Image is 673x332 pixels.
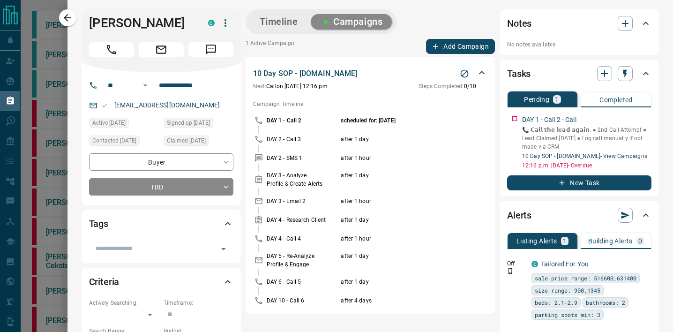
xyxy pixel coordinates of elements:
p: after 1 hour [341,234,461,243]
svg: Push Notification Only [507,268,514,274]
p: DAY 5 - Re-Analyze Profile & Engage [267,252,339,269]
p: after 1 day [341,216,461,224]
svg: Email Valid [101,102,108,109]
h2: Alerts [507,208,531,223]
span: Signed up [DATE] [167,118,210,128]
p: No notes available [507,40,651,49]
h1: [PERSON_NAME] [89,15,194,30]
div: Tue Jul 15 2025 [164,136,233,149]
p: 10 Day SOP - [DOMAIN_NAME] [253,68,358,79]
p: Listing Alerts [516,238,557,244]
p: DAY 2 - Call 3 [267,135,339,143]
span: Contacted [DATE] [92,136,136,145]
p: Campaign Timeline [253,100,487,108]
p: 12:16 p.m. [DATE] - Overdue [522,161,651,170]
p: after 1 day [341,278,461,286]
div: Tasks [507,62,651,85]
p: 📞 𝗖𝗮𝗹𝗹 𝘁𝗵𝗲 𝗹𝗲𝗮𝗱 𝗮𝗴𝗮𝗶𝗻. ● 2nd Call Attempt ● Lead Claimed [DATE] ‎● Log call manually if not made ... [522,126,651,151]
h2: Notes [507,16,531,31]
div: 10 Day SOP - [DOMAIN_NAME]Stop CampaignNext:Callon [DATE] 12:16 pmSteps Completed:0/10 [253,66,487,92]
span: sale price range: 516600,631400 [535,273,636,283]
p: DAY 2 - SMS 1 [267,154,339,162]
p: Completed [599,97,633,103]
span: Email [139,42,184,57]
button: Open [217,242,230,256]
p: 1 Active Campaign [246,39,295,54]
h2: Tasks [507,66,531,81]
p: DAY 3 - Email 2 [267,197,339,205]
span: Steps Completed: [419,83,464,90]
div: TBD [89,178,233,196]
div: condos.ca [531,261,538,267]
h2: Criteria [89,274,120,289]
p: 1 [555,96,559,103]
p: Off [507,259,526,268]
a: 10 Day SOP - [DOMAIN_NAME]- View Campaigns [522,153,647,159]
div: Criteria [89,271,233,293]
p: DAY 6 - Call 5 [267,278,339,286]
p: after 1 hour [341,197,461,205]
p: DAY 1 - Call 2 [267,116,339,125]
p: after 4 days [341,296,461,305]
button: Add Campaign [426,39,495,54]
span: size range: 900,1345 [535,286,600,295]
p: DAY 10 - Call 6 [267,296,339,305]
a: [EMAIL_ADDRESS][DOMAIN_NAME] [114,101,220,109]
a: Tailored For You [541,260,589,268]
span: Next: [253,83,267,90]
div: Tue Jul 15 2025 [89,136,159,149]
div: condos.ca [208,20,215,26]
p: 0 / 10 [419,82,476,91]
p: Building Alerts [588,238,633,244]
p: 0 [638,238,642,244]
div: Tue Jul 15 2025 [164,118,233,131]
p: Pending [524,96,549,103]
p: Actively Searching: [89,299,159,307]
p: scheduled for: [DATE] [341,116,461,125]
p: DAY 1 - Call 2 - Call [522,115,576,125]
p: DAY 4 - Call 4 [267,234,339,243]
span: Claimed [DATE] [167,136,206,145]
p: after 1 day [341,171,461,188]
div: Buyer [89,153,233,171]
span: beds: 2.1-2.9 [535,298,577,307]
p: after 1 day [341,135,461,143]
p: Call on [DATE] 12:16 pm [253,82,328,91]
p: DAY 3 - Analyze Profile & Create Alerts [267,171,339,188]
button: Stop Campaign [457,67,471,81]
div: Alerts [507,204,651,226]
p: 1 [563,238,567,244]
p: Timeframe: [164,299,233,307]
div: Notes [507,12,651,35]
h2: Tags [89,216,108,231]
span: Message [188,42,233,57]
span: bathrooms: 2 [586,298,625,307]
span: Call [89,42,134,57]
p: after 1 hour [341,154,461,162]
p: after 1 day [341,252,461,269]
span: Active [DATE] [92,118,126,128]
div: Tue Jul 15 2025 [89,118,159,131]
button: New Task [507,175,651,190]
button: Campaigns [311,14,392,30]
span: parking spots min: 3 [535,310,600,319]
p: DAY 4 - Research Client [267,216,339,224]
button: Timeline [250,14,307,30]
button: Open [140,80,151,91]
div: Tags [89,212,233,235]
